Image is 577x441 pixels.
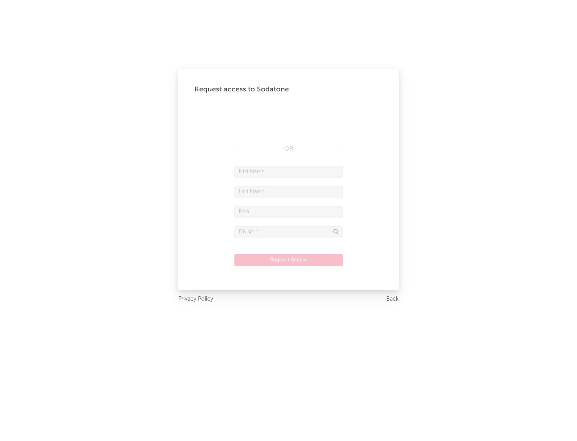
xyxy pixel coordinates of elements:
button: Request Access [234,254,343,266]
input: Last Name [234,186,343,198]
div: Request access to Sodatone [194,85,383,94]
input: Email [234,206,343,218]
a: Back [386,294,399,304]
a: Privacy Policy [178,294,213,304]
input: First Name [234,166,343,178]
input: Division [234,226,343,238]
div: OR [234,144,343,154]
